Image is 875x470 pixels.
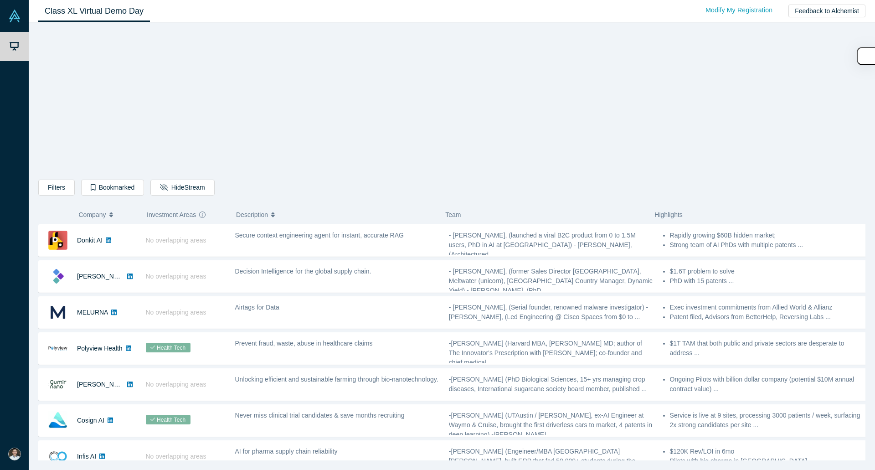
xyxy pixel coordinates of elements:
span: Health Tech [146,415,190,424]
span: -[PERSON_NAME] (UTAustin / [PERSON_NAME], ex-AI Engineer at Waymo & Cruise, brought the first dri... [449,412,652,438]
span: Health Tech [146,343,190,352]
button: Company [79,205,138,224]
span: Team [445,211,461,218]
button: HideStream [150,180,214,196]
a: MELURNA [77,309,108,316]
span: Prevent fraud, waste, abuse in healthcare claims [235,340,373,347]
img: MELURNA's Logo [48,303,67,322]
span: No overlapping areas [146,237,206,244]
li: $120K Rev/LOI in 6mo [670,447,867,456]
span: -[PERSON_NAME] (PhD Biological Sciences, 15+ yrs managing crop diseases, International sugarcane ... [449,376,647,393]
button: Filters [38,180,75,196]
img: Donkit AI's Logo [48,231,67,250]
button: Bookmarked [81,180,144,196]
span: - [PERSON_NAME], (former Sales Director [GEOGRAPHIC_DATA], Meltwater (unicorn), [GEOGRAPHIC_DATA]... [449,268,653,294]
span: Secure context engineering agent for instant, accurate RAG [235,232,404,239]
span: No overlapping areas [146,309,206,316]
span: AI for pharma supply chain reliability [235,448,338,455]
a: Modify My Registration [696,2,782,18]
span: - [PERSON_NAME], (launched a viral B2C product from 0 to 1.5M users, PhD in AI at [GEOGRAPHIC_DAT... [449,232,636,258]
span: - [PERSON_NAME], (Serial founder, renowned malware investigator) - [PERSON_NAME], (Led Engineerin... [449,304,648,320]
button: Description [236,205,436,224]
li: $1T TAM that both public and private sectors are desperate to address ... [670,339,867,358]
li: Patent filed, Advisors from BetterHelp, Reversing Labs ... [670,312,867,322]
a: [PERSON_NAME] [77,381,129,388]
li: Strong team of AI PhDs with multiple patents ... [670,240,867,250]
button: Feedback to Alchemist [788,5,865,17]
li: $1.6T problem to solve [670,267,867,276]
img: Cosign AI's Logo [48,411,67,430]
iframe: Alchemist Class XL Demo Day: Vault [325,30,579,173]
img: Matias Wibowo's Account [8,448,21,460]
span: Highlights [654,211,682,218]
li: Exec investment commitments from Allied World & Allianz [670,303,867,312]
a: Donkit AI [77,237,103,244]
span: Decision Intelligence for the global supply chain. [235,268,371,275]
span: Airtags for Data [235,304,279,311]
span: Investment Areas [147,205,196,224]
span: No overlapping areas [146,453,206,460]
span: No overlapping areas [146,273,206,280]
a: [PERSON_NAME] [77,273,129,280]
span: No overlapping areas [146,381,206,388]
span: Description [236,205,268,224]
span: Company [79,205,106,224]
span: -[PERSON_NAME] (Harvard MBA, [PERSON_NAME] MD; author of The Innovator's Prescription with [PERSO... [449,340,642,366]
img: Kimaru AI's Logo [48,267,67,286]
li: Ongoing Pilots with billion dollar company (potential $10M annual contract value) ... [670,375,867,394]
a: Cosign AI [77,417,104,424]
a: Class XL Virtual Demo Day [38,0,150,22]
li: Pilots with big pharma in [GEOGRAPHIC_DATA] ... [670,456,867,466]
span: Unlocking efficient and sustainable farming through bio-nanotechnology. [235,376,438,383]
img: Infis AI's Logo [48,447,67,466]
img: Polyview Health's Logo [48,339,67,358]
li: PhD with 15 patents ... [670,276,867,286]
li: Service is live at 9 sites, processing 3000 patients / week, surfacing 2x strong candidates per s... [670,411,867,430]
img: Qumir Nano's Logo [48,375,67,394]
a: Infis AI [77,453,96,460]
span: Never miss clinical trial candidates & save months recruiting [235,412,405,419]
li: Rapidly growing $60B hidden market; [670,231,867,240]
img: Alchemist Vault Logo [8,10,21,22]
a: Polyview Health [77,345,123,352]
